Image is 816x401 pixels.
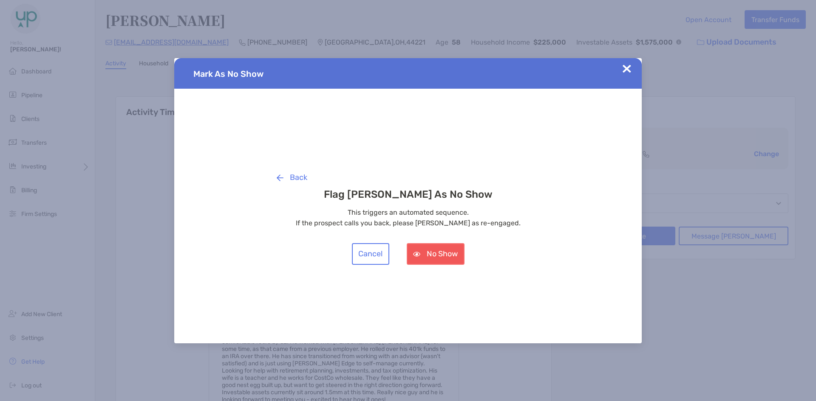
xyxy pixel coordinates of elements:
button: Back [270,167,314,188]
p: If the prospect calls you back, please [PERSON_NAME] as re-engaged. [270,218,546,228]
span: Mark As No Show [193,69,263,79]
h3: Flag [PERSON_NAME] As No Show [270,188,546,200]
img: button icon [277,174,283,181]
button: No Show [407,243,465,265]
img: button icon [413,252,420,257]
p: This triggers an automated sequence. [270,207,546,218]
button: Cancel [352,243,389,265]
img: Close Updates Zoe [623,64,631,73]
